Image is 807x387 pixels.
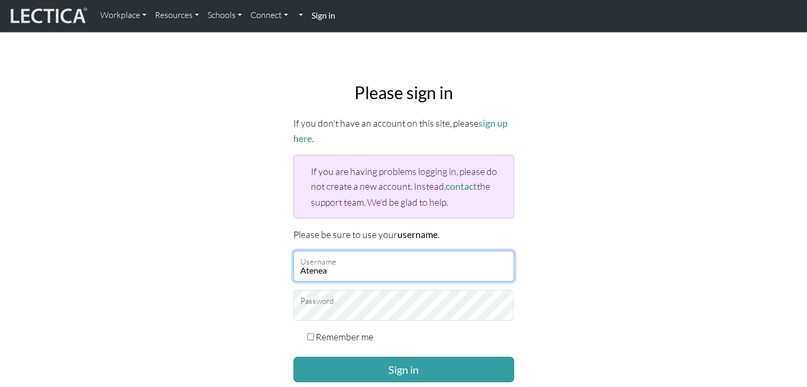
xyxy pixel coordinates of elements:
[397,229,438,240] strong: username
[446,181,477,192] a: contact
[8,6,88,26] img: lecticalive
[311,10,335,20] strong: Sign in
[96,4,151,27] a: Workplace
[203,4,246,27] a: Schools
[151,4,203,27] a: Resources
[293,83,514,103] h2: Please sign in
[293,357,514,382] button: Sign in
[307,4,340,27] a: Sign in
[246,4,292,27] a: Connect
[293,155,514,218] div: If you are having problems logging in, please do not create a new account. Instead, the support t...
[316,329,374,344] label: Remember me
[293,251,514,282] input: Username
[293,227,514,242] p: Please be sure to use your .
[293,116,514,146] p: If you don't have an account on this site, please .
